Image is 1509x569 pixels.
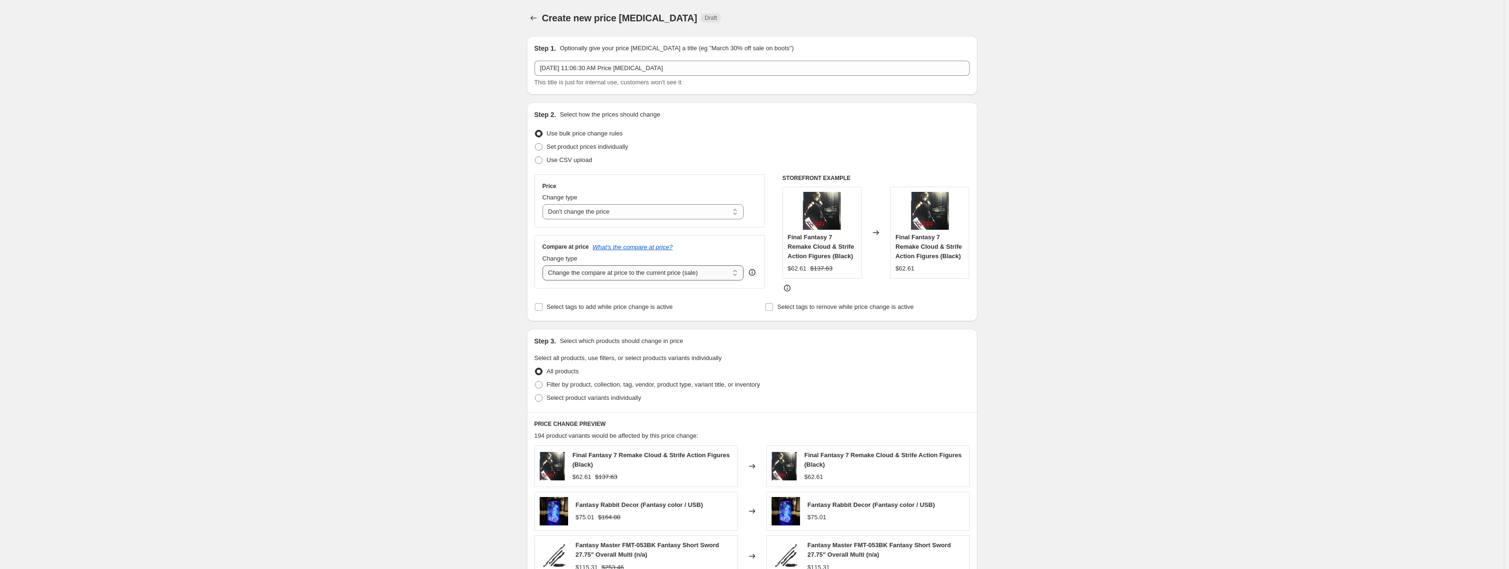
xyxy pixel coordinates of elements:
[542,13,698,23] span: Create new price [MEDICAL_DATA]
[808,501,935,508] span: Fantasy Rabbit Decor (Fantasy color / USB)
[911,192,949,230] img: 8RJOLtrtwz8GmXGa_80x.webp
[534,61,970,76] input: 30% off holiday sale
[576,501,703,508] span: Fantasy Rabbit Decor (Fantasy color / USB)
[595,472,617,482] strike: $137.63
[895,264,914,273] div: $62.61
[803,192,841,230] img: 8RJOLtrtwz8GmXGa_80x.webp
[810,264,833,273] strike: $137.63
[576,542,719,558] span: Fantasy Master FMT-053BK Fantasy Short Sword 27.75" Overall Multi (n/a)
[808,513,827,522] div: $75.01
[772,497,800,525] img: MT50N8Rtlm0KdlOh_80x.webp
[534,420,970,428] h6: PRICE CHANGE PREVIEW
[543,255,578,262] span: Change type
[547,143,628,150] span: Set product prices individually
[547,130,623,137] span: Use bulk price change rules
[598,513,620,522] strike: $164.88
[895,234,962,260] span: Final Fantasy 7 Remake Cloud & Strife Action Figures (Black)
[808,542,951,558] span: Fantasy Master FMT-053BK Fantasy Short Sword 27.75" Overall Multi (n/a)
[547,156,592,163] span: Use CSV upload
[560,336,683,346] p: Select which products should change in price
[540,452,565,480] img: 8RJOLtrtwz8GmXGa_80x.webp
[772,452,797,480] img: 8RJOLtrtwz8GmXGa_80x.webp
[576,513,595,522] div: $75.01
[804,472,823,482] div: $62.61
[572,472,591,482] div: $62.61
[788,234,854,260] span: Final Fantasy 7 Remake Cloud & Strife Action Figures (Black)
[593,244,673,251] button: What's the compare at price?
[534,336,556,346] h2: Step 3.
[782,174,970,182] h6: STOREFRONT EXAMPLE
[560,44,793,53] p: Optionally give your price [MEDICAL_DATA] a title (eg "March 30% off sale on boots")
[527,11,540,25] button: Price change jobs
[547,394,641,401] span: Select product variants individually
[534,354,722,361] span: Select all products, use filters, or select products variants individually
[560,110,660,119] p: Select how the prices should change
[534,44,556,53] h2: Step 1.
[540,497,568,525] img: MT50N8Rtlm0KdlOh_80x.webp
[788,264,807,273] div: $62.61
[547,368,579,375] span: All products
[534,432,699,439] span: 194 product variants would be affected by this price change:
[777,303,914,310] span: Select tags to remove while price change is active
[547,381,760,388] span: Filter by product, collection, tag, vendor, product type, variant title, or inventory
[804,452,962,468] span: Final Fantasy 7 Remake Cloud & Strife Action Figures (Black)
[547,303,673,310] span: Select tags to add while price change is active
[572,452,730,468] span: Final Fantasy 7 Remake Cloud & Strife Action Figures (Black)
[543,243,589,251] h3: Compare at price
[543,182,556,190] h3: Price
[534,79,681,86] span: This title is just for internal use, customers won't see it
[543,194,578,201] span: Change type
[534,110,556,119] h2: Step 2.
[705,14,717,22] span: Draft
[747,268,757,277] div: help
